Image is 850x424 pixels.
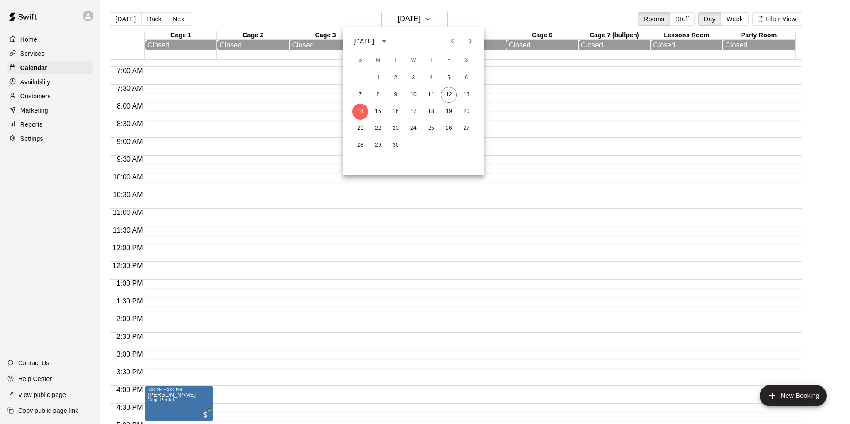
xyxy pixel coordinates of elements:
[352,121,368,136] button: 21
[461,32,479,50] button: Next month
[370,70,386,86] button: 1
[370,104,386,120] button: 15
[459,70,475,86] button: 6
[388,51,404,69] span: Tuesday
[388,70,404,86] button: 2
[441,121,457,136] button: 26
[352,51,368,69] span: Sunday
[352,137,368,153] button: 28
[388,121,404,136] button: 23
[441,87,457,103] button: 12
[441,70,457,86] button: 5
[441,51,457,69] span: Friday
[444,32,461,50] button: Previous month
[406,70,421,86] button: 3
[352,104,368,120] button: 14
[353,37,374,46] div: [DATE]
[388,137,404,153] button: 30
[370,51,386,69] span: Monday
[423,87,439,103] button: 11
[459,51,475,69] span: Saturday
[370,121,386,136] button: 22
[423,104,439,120] button: 18
[423,70,439,86] button: 4
[370,137,386,153] button: 29
[352,87,368,103] button: 7
[370,87,386,103] button: 8
[423,51,439,69] span: Thursday
[388,87,404,103] button: 9
[459,104,475,120] button: 20
[441,104,457,120] button: 19
[406,51,421,69] span: Wednesday
[423,121,439,136] button: 25
[406,104,421,120] button: 17
[388,104,404,120] button: 16
[406,87,421,103] button: 10
[459,87,475,103] button: 13
[459,121,475,136] button: 27
[406,121,421,136] button: 24
[377,34,392,49] button: calendar view is open, switch to year view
